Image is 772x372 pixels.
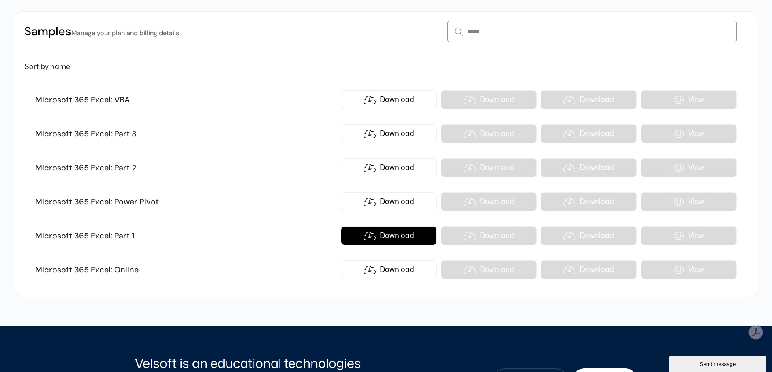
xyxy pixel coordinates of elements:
small: Manage your plan and billing details. [71,29,180,37]
span: Sort by name [24,64,70,70]
h3: Microsoft 365 Excel: Part 3 [35,129,337,139]
h3: Microsoft 365 Excel: Power Pivot [35,197,337,207]
h3: Microsoft 365 Excel: Part 2 [35,163,337,173]
h3: Microsoft 365 Excel: Part 1 [35,231,337,241]
a: Download [341,90,437,109]
a: Download [341,226,437,245]
a: Download [341,192,437,211]
iframe: chat widget [669,354,768,372]
a: Download [341,260,437,279]
h3: Microsoft 365 Excel: Online [35,265,337,275]
h3: Microsoft 365 Excel: VBA [35,95,337,105]
a: Download [341,124,437,143]
h2: Samples [24,24,180,40]
a: Download [341,158,437,177]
